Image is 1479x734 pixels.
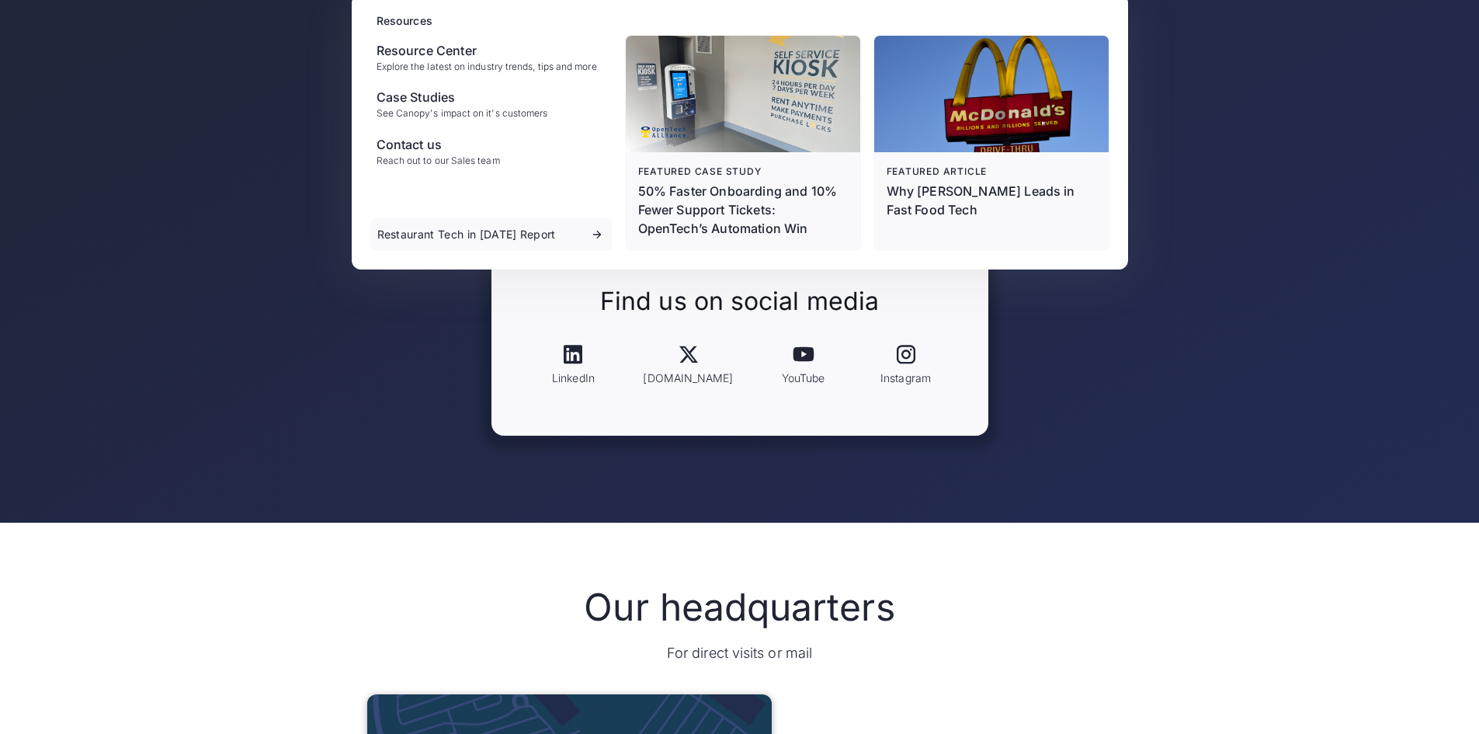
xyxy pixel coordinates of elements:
[370,218,613,251] a: Restaurant Tech in [DATE] Report
[600,285,879,318] h2: Find us on social media
[552,370,595,386] div: LinkedIn
[667,642,812,663] p: For direct visits or mail
[377,61,597,72] div: Explore the latest on industry trends, tips and more
[377,135,500,154] div: Contact us
[638,182,848,238] p: 50% Faster Onboarding and 10% Fewer Support Tickets: OpenTech’s Automation Win
[370,35,613,78] a: Resource CenterExplore the latest on industry trends, tips and more
[630,329,745,398] a: [DOMAIN_NAME]
[626,36,860,250] a: Featured case study50% Faster Onboarding and 10% Fewer Support Tickets: OpenTech’s Automation Win
[880,370,931,386] div: Instagram
[377,229,556,240] div: Restaurant Tech in [DATE] Report
[377,88,548,106] div: Case Studies
[861,329,951,398] a: Instagram
[529,329,619,398] a: LinkedIn
[370,129,613,172] a: Contact usReach out to our Sales team
[782,370,825,386] div: YouTube
[874,36,1109,250] a: Featured articleWhy [PERSON_NAME] Leads in Fast Food Tech
[377,108,548,119] div: See Canopy's impact on it's customers
[638,165,848,179] div: Featured case study
[643,370,733,386] div: [DOMAIN_NAME]
[377,12,1109,29] div: Resources
[887,182,1096,219] div: Why [PERSON_NAME] Leads in Fast Food Tech
[759,329,849,398] a: YouTube
[370,82,613,125] a: Case StudiesSee Canopy's impact on it's customers
[377,41,597,60] div: Resource Center
[584,585,894,630] h2: Our headquarters
[887,165,1096,179] div: Featured article
[377,155,500,166] div: Reach out to our Sales team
